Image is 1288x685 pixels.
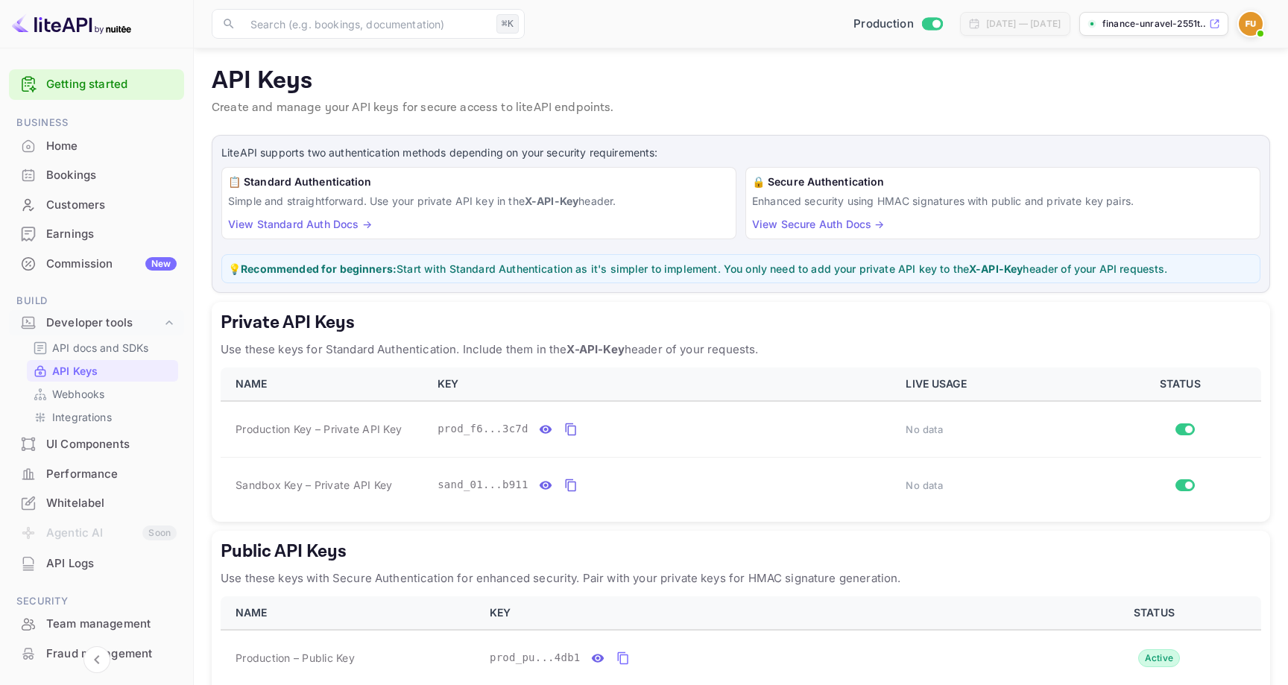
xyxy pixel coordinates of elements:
div: API Logs [46,555,177,572]
a: Performance [9,460,184,487]
span: Business [9,115,184,131]
h6: 📋 Standard Authentication [228,174,730,190]
div: Home [9,132,184,161]
div: Earnings [9,220,184,249]
div: ⌘K [496,14,519,34]
span: Security [9,593,184,610]
div: Customers [46,197,177,214]
p: Integrations [52,409,112,425]
div: Fraud management [46,645,177,663]
a: API docs and SDKs [33,340,172,356]
div: Earnings [46,226,177,243]
div: Team management [9,610,184,639]
th: LIVE USAGE [897,367,1105,401]
div: API Logs [9,549,184,578]
div: Whitelabel [9,489,184,518]
p: Use these keys with Secure Authentication for enhanced security. Pair with your private keys for ... [221,569,1261,587]
p: LiteAPI supports two authentication methods depending on your security requirements: [221,145,1260,161]
div: New [145,257,177,271]
div: CommissionNew [9,250,184,279]
div: Performance [9,460,184,489]
th: STATUS [1105,367,1261,401]
h5: Public API Keys [221,540,1261,564]
div: Webhooks [27,383,178,405]
a: Customers [9,191,184,218]
a: CommissionNew [9,250,184,277]
div: Developer tools [46,315,162,332]
span: Production – Public Key [236,650,355,666]
strong: X-API-Key [525,195,578,207]
div: [DATE] — [DATE] [986,17,1061,31]
div: Team management [46,616,177,633]
div: Bookings [46,167,177,184]
a: Whitelabel [9,489,184,517]
p: finance-unravel-2551t.... [1102,17,1206,31]
a: Team management [9,610,184,637]
a: API Keys [33,363,172,379]
a: API Logs [9,549,184,577]
div: Fraud management [9,640,184,669]
th: NAME [221,596,481,630]
table: private api keys table [221,367,1261,513]
div: API Keys [27,360,178,382]
div: Bookings [9,161,184,190]
th: STATUS [1053,596,1261,630]
span: Production Key – Private API Key [236,421,402,437]
strong: X-API-Key [969,262,1023,275]
span: Production [853,16,914,33]
div: Customers [9,191,184,220]
a: UI Components [9,430,184,458]
div: Integrations [27,406,178,428]
p: Use these keys for Standard Authentication. Include them in the header of your requests. [221,341,1261,359]
button: Collapse navigation [83,646,110,673]
span: No data [906,479,943,491]
h5: Private API Keys [221,311,1261,335]
a: Getting started [46,76,177,93]
img: LiteAPI logo [12,12,131,36]
span: prod_f6...3c7d [438,421,528,437]
div: Developer tools [9,310,184,336]
p: API Keys [212,66,1270,96]
a: Webhooks [33,386,172,402]
div: Commission [46,256,177,273]
a: Bookings [9,161,184,189]
p: Simple and straightforward. Use your private API key in the header. [228,193,730,209]
th: KEY [429,367,897,401]
th: NAME [221,367,429,401]
img: Finance Unravel [1239,12,1263,36]
span: No data [906,423,943,435]
div: UI Components [9,430,184,459]
h6: 🔒 Secure Authentication [752,174,1254,190]
input: Search (e.g. bookings, documentation) [241,9,490,39]
p: 💡 Start with Standard Authentication as it's simpler to implement. You only need to add your priv... [228,261,1254,277]
a: View Secure Auth Docs → [752,218,884,230]
strong: Recommended for beginners: [241,262,397,275]
p: Create and manage your API keys for secure access to liteAPI endpoints. [212,99,1270,117]
div: Switch to Sandbox mode [847,16,948,33]
p: Webhooks [52,386,104,402]
a: Earnings [9,220,184,247]
th: KEY [481,596,1053,630]
a: Fraud management [9,640,184,667]
p: Enhanced security using HMAC signatures with public and private key pairs. [752,193,1254,209]
div: Performance [46,466,177,483]
a: Integrations [33,409,172,425]
strong: X-API-Key [566,342,624,356]
div: Home [46,138,177,155]
span: Sandbox Key – Private API Key [236,477,392,493]
span: prod_pu...4db1 [490,650,581,666]
div: Whitelabel [46,495,177,512]
div: Getting started [9,69,184,100]
div: Active [1138,649,1181,667]
span: sand_01...b911 [438,477,528,493]
div: API docs and SDKs [27,337,178,359]
a: View Standard Auth Docs → [228,218,372,230]
p: API docs and SDKs [52,340,149,356]
p: API Keys [52,363,98,379]
a: Home [9,132,184,160]
span: Build [9,293,184,309]
div: UI Components [46,436,177,453]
